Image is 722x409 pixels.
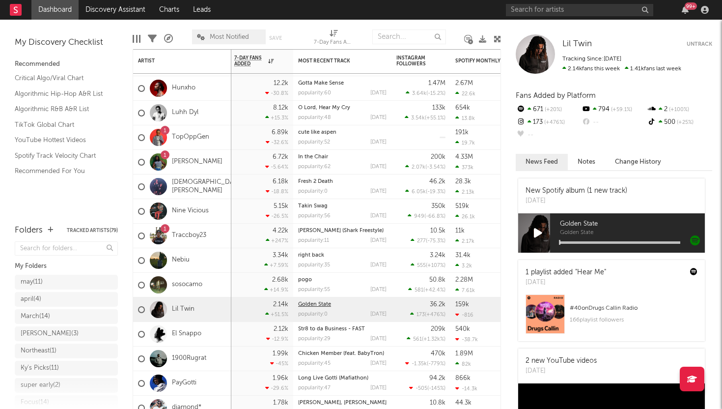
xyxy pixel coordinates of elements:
a: april(4) [15,292,118,307]
div: super early ( 2 ) [21,380,60,391]
div: [DATE] [370,164,387,170]
div: 6.72k [273,154,288,160]
a: YouTube Hottest Videos [15,135,108,146]
span: 581 [415,288,423,293]
div: Gotta Make Sense [298,81,387,86]
div: 4.22k [273,228,288,234]
span: -19.3 % [427,189,444,195]
div: 44.3k [455,400,472,406]
span: 561 [413,337,422,342]
div: right back [298,253,387,258]
a: cute like aspen [298,130,336,135]
span: +55.1 % [426,116,444,121]
span: Lil Twin [562,40,592,48]
div: 11k [455,228,465,234]
input: Search... [372,29,446,44]
div: O Lord, Hear My Cry [298,105,387,111]
div: Focus ( 14 ) [21,397,49,409]
div: ( ) [411,237,445,244]
div: 654k [455,105,470,111]
div: 1.47M [428,80,445,87]
a: Luhh Dyl [172,109,198,117]
span: -145 % [429,386,444,391]
div: ( ) [405,188,445,195]
div: [DATE] [370,140,387,145]
a: may(11) [15,275,118,290]
div: cute like aspen [298,130,387,135]
span: 2.07k [412,165,425,170]
div: 2.67M [455,80,473,87]
div: popularity: 60 [298,90,331,96]
a: Long Live Gotti (Mafiathon) [298,376,368,381]
a: Northeast(1) [15,344,118,358]
div: [DATE] [370,385,387,391]
span: 173 [417,312,425,318]
div: -- [581,116,646,129]
a: 1900Rugrat [172,354,206,363]
div: My Folders [15,261,118,272]
div: 209k [431,326,445,332]
div: 7.61k [455,287,475,293]
span: 7-Day Fans Added [234,55,266,67]
div: 500 [647,116,712,129]
div: +7.59 % [264,262,288,268]
div: -29.6 % [265,385,288,391]
div: 519k [455,203,469,209]
div: popularity: 56 [298,213,331,219]
span: -1.35k [412,361,427,367]
a: Fresh 2 Death [298,179,333,184]
div: 13.8k [455,115,475,121]
div: March ( 14 ) [21,311,50,322]
button: Change History [605,154,671,170]
span: 2.14k fans this week [562,66,620,72]
div: 1.78k [273,400,288,406]
a: El Snappo [172,330,201,338]
div: Chicken Member (feat. BabyTron) [298,351,387,356]
a: Takin Swag [298,204,328,209]
a: Traccboy23 [172,232,206,240]
a: [PERSON_NAME] (Shark Freestyle) [298,228,384,234]
div: -816 [455,312,473,318]
span: 555 [417,263,426,268]
div: 470k [431,351,445,357]
div: Long Live Gotti (Mafiathon) [298,376,387,381]
div: 2.13k [455,189,474,195]
div: [DATE] [370,312,387,317]
div: 3.34k [273,252,288,259]
div: 10.8k [430,400,445,406]
div: Golden State [298,302,387,307]
div: ( ) [409,385,445,391]
div: 5.15k [274,203,288,209]
span: 277 [417,238,426,244]
a: Nine Vicious [172,207,209,215]
div: Ky's Picks ( 11 ) [21,362,59,374]
div: 173 [516,116,581,129]
div: Str8 to da Business - FAST [298,326,387,332]
a: Spotify Track Velocity Chart [15,150,108,161]
div: +15.3 % [265,115,288,121]
a: [PERSON_NAME], [PERSON_NAME] [298,400,387,406]
div: 28.3k [455,178,471,185]
span: +100 % [667,107,689,113]
div: 2 new YouTube videos [526,356,597,366]
div: Artist [138,58,212,64]
div: ( ) [410,311,445,318]
div: 26.1k [455,213,475,220]
div: -5.64 % [265,164,288,170]
span: +25 % [675,120,694,125]
div: bada bing, bada bØØm [298,400,387,406]
div: 350k [431,203,445,209]
span: 949 [414,214,424,219]
a: pogo [298,277,312,283]
div: popularity: 47 [298,385,331,391]
div: 22.6k [455,90,475,97]
button: Tracked Artists(79) [67,228,118,233]
div: 373k [455,164,473,171]
div: New Spotify album (1 new track) [526,186,627,196]
div: 19.7k [455,140,475,146]
div: ( ) [405,115,445,121]
a: Algorithmic Hip-Hop A&R List [15,88,108,99]
div: popularity: 11 [298,238,329,243]
div: popularity: 55 [298,287,330,292]
div: # 40 on Drugs Callin Radio [570,302,697,314]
